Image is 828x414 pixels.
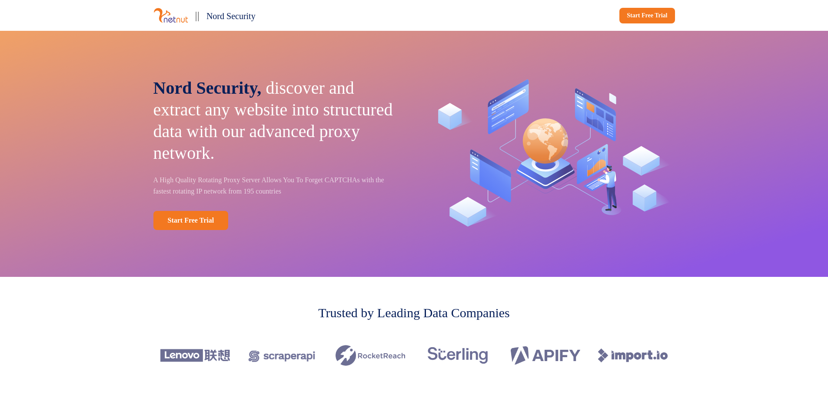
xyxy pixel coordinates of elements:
span: Nord Security, [153,78,262,98]
p: discover and extract any website into structured data with our advanced proxy network. [153,77,402,164]
p: Trusted by Leading Data Companies [318,303,510,322]
span: Nord Security [206,11,256,21]
a: Start Free Trial [153,211,229,230]
p: || [195,7,200,24]
a: Start Free Trial [619,8,675,23]
p: A High Quality Rotating Proxy Server Allows You To Forget CAPTCHAs with the fastest rotating IP n... [153,174,402,197]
